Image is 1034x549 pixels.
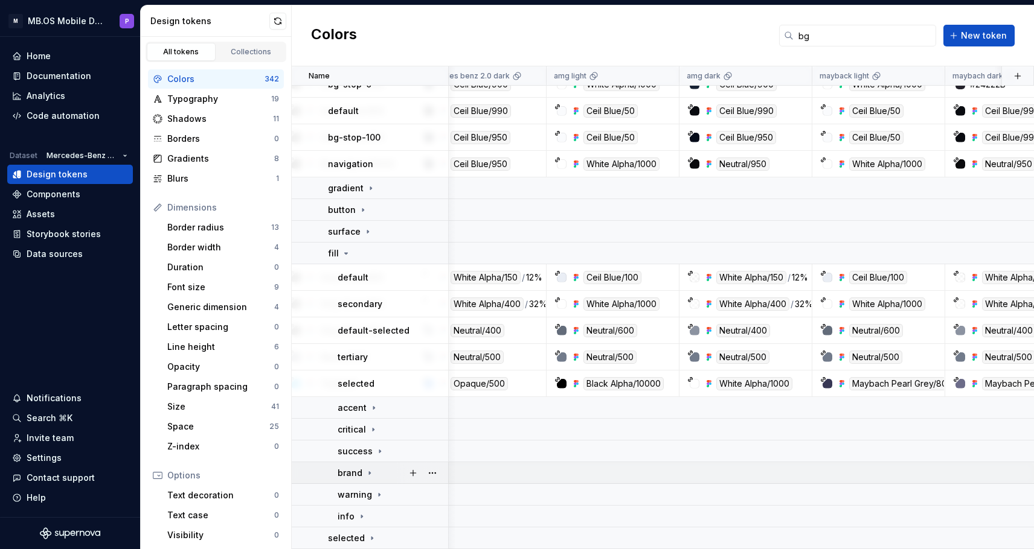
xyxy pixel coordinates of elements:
a: Design tokens [7,165,133,184]
div: Search ⌘K [27,412,72,424]
div: Components [27,188,80,200]
a: Gradients8 [148,149,284,168]
div: M [8,14,23,28]
a: Invite team [7,428,133,448]
div: 9 [274,282,279,292]
div: Ceil Blue/950 [451,131,510,144]
h2: Colors [311,25,357,46]
a: Z-index0 [162,437,284,456]
div: Neutral/600 [583,324,637,337]
p: accent [338,402,367,414]
div: All tokens [151,47,211,57]
div: Ceil Blue/990 [716,104,777,118]
a: Space25 [162,417,284,436]
a: Line height6 [162,337,284,357]
div: Assets [27,208,55,220]
div: 32% [529,297,547,311]
div: Typography [167,93,271,105]
div: Text case [167,509,274,521]
a: Paragraph spacing0 [162,377,284,396]
div: Opacity [167,361,274,373]
a: Assets [7,205,133,224]
div: Ceil Blue/50 [849,131,904,144]
a: Storybook stories [7,224,133,244]
div: Line height [167,341,274,353]
div: Neutral/600 [849,324,903,337]
div: White Alpha/1000 [849,157,925,171]
p: selected [328,532,365,544]
div: 0 [274,510,279,520]
div: P [125,16,129,26]
a: Analytics [7,86,133,106]
p: default [328,105,359,117]
div: 4 [274,302,279,312]
a: Code automation [7,106,133,125]
div: Dimensions [167,202,279,214]
div: Gradients [167,153,274,165]
button: Mercedes-Benz 2.0 [41,147,133,164]
div: Storybook stories [27,228,101,240]
div: Design tokens [150,15,269,27]
a: Opacity0 [162,357,284,376]
div: Neutral/400 [716,324,770,337]
div: 0 [274,362,279,372]
div: / [791,297,794,311]
p: surface [328,226,361,238]
div: 0 [274,134,279,144]
a: Components [7,185,133,204]
div: 11 [273,114,279,124]
div: Ceil Blue/950 [716,131,776,144]
div: Contact support [27,472,95,484]
div: Z-index [167,440,274,452]
div: Invite team [27,432,74,444]
div: Options [167,469,279,481]
div: Size [167,401,271,413]
a: Border width4 [162,238,284,257]
button: New token [943,25,1015,46]
div: 13 [271,223,279,232]
a: Data sources [7,244,133,264]
div: / [522,271,525,284]
div: Ceil Blue/50 [849,104,904,118]
div: / [525,297,528,311]
a: Shadows11 [148,109,284,129]
p: fill [328,247,339,259]
button: Contact support [7,468,133,487]
div: 0 [274,382,279,392]
p: default-selected [338,325,409,337]
a: Visibility0 [162,525,284,545]
div: Border radius [167,221,271,233]
a: Letter spacing0 [162,317,284,337]
div: Neutral/500 [716,351,769,364]
div: 12% [526,271,542,284]
div: 0 [274,262,279,272]
div: Neutral/500 [583,351,637,364]
div: Paragraph spacing [167,381,274,393]
div: Borders [167,133,274,145]
a: Colors342 [148,69,284,89]
div: 12% [792,271,808,284]
div: White Alpha/400 [716,297,789,311]
div: White Alpha/400 [451,297,524,311]
p: brand [338,467,362,479]
a: Typography19 [148,89,284,109]
div: Neutral/400 [451,324,504,337]
p: critical [338,424,366,436]
div: 4 [274,243,279,252]
div: 342 [265,74,279,84]
div: Code automation [27,110,100,122]
div: 19 [271,94,279,104]
a: Documentation [7,66,133,86]
div: Border width [167,241,274,253]
a: Duration0 [162,258,284,277]
div: Documentation [27,70,91,82]
div: Help [27,492,46,504]
div: Maybach Pearl Grey/800 [849,377,955,390]
button: Notifications [7,389,133,408]
div: Black Alpha/10000 [583,377,664,390]
div: Space [167,420,269,433]
a: Text decoration0 [162,486,284,505]
div: 41 [271,402,279,411]
div: Notifications [27,392,82,404]
input: Search in tokens... [794,25,936,46]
